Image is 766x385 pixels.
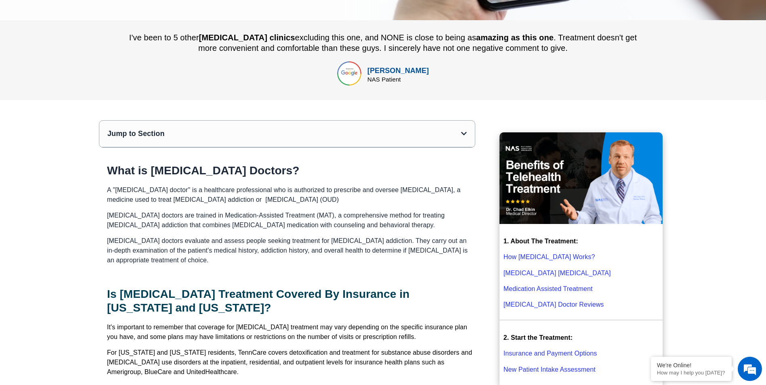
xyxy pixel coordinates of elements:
[461,130,467,137] div: Open table of contents
[504,238,578,245] strong: 1. About The Treatment:
[504,253,595,260] a: Click this link to learn more about how Suboxone works
[107,236,475,265] p: [MEDICAL_DATA] doctors evaluate and assess people seeking treatment for [MEDICAL_DATA] addiction....
[127,32,639,53] div: I've been to 5 other excluding this one, and NONE is close to being as . Treatment doesn't get mo...
[657,370,726,376] p: How may I help you today?
[199,33,295,42] b: [MEDICAL_DATA] clinics
[107,322,475,342] p: It's important to remember that coverage for [MEDICAL_DATA] treatment may vary depending on the s...
[367,65,429,76] div: [PERSON_NAME]
[107,164,475,178] h2: What is [MEDICAL_DATA] Doctors?
[657,362,726,368] div: We're Online!
[504,301,604,308] a: Click this link to check out list of Top Rated Suboxone Doctor Reviews in TN United States
[107,211,475,230] p: [MEDICAL_DATA] doctors are trained in Medication-Assisted Treatment (MAT), a comprehensive method...
[476,33,554,42] b: amazing as this one
[499,132,663,224] img: Benefits of Telehealth Suboxone Treatment that you should know
[504,270,611,276] a: Click this link to learn more about Opioid Withdrawal Symptoms
[107,185,475,205] p: A "[MEDICAL_DATA] doctor" is a healthcare professional who is authorized to prescribe and oversee...
[504,285,593,292] a: Click this link to learn more about MAT Program Suboxone Treatment for Opioid Addiction
[504,334,573,341] strong: 2. Start the Treatment:
[504,366,596,373] a: Click this link to get started with Suboxone Treatment by filling-out a new patient packet form
[504,350,597,357] a: Click this link to learn more about Suboxone Clinic that accept Medicaid and insurance
[107,348,475,377] p: For [US_STATE] and [US_STATE] residents, TennCare covers detoxification and treatment for substan...
[107,129,461,139] div: Jump to Section
[107,287,475,314] h2: Is [MEDICAL_DATA] Treatment Covered By Insurance in [US_STATE] and [US_STATE]?
[337,61,361,86] img: top rated online suboxone treatment for opioid addiction treatment in tennessee and texas
[367,76,429,82] div: NAS Patient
